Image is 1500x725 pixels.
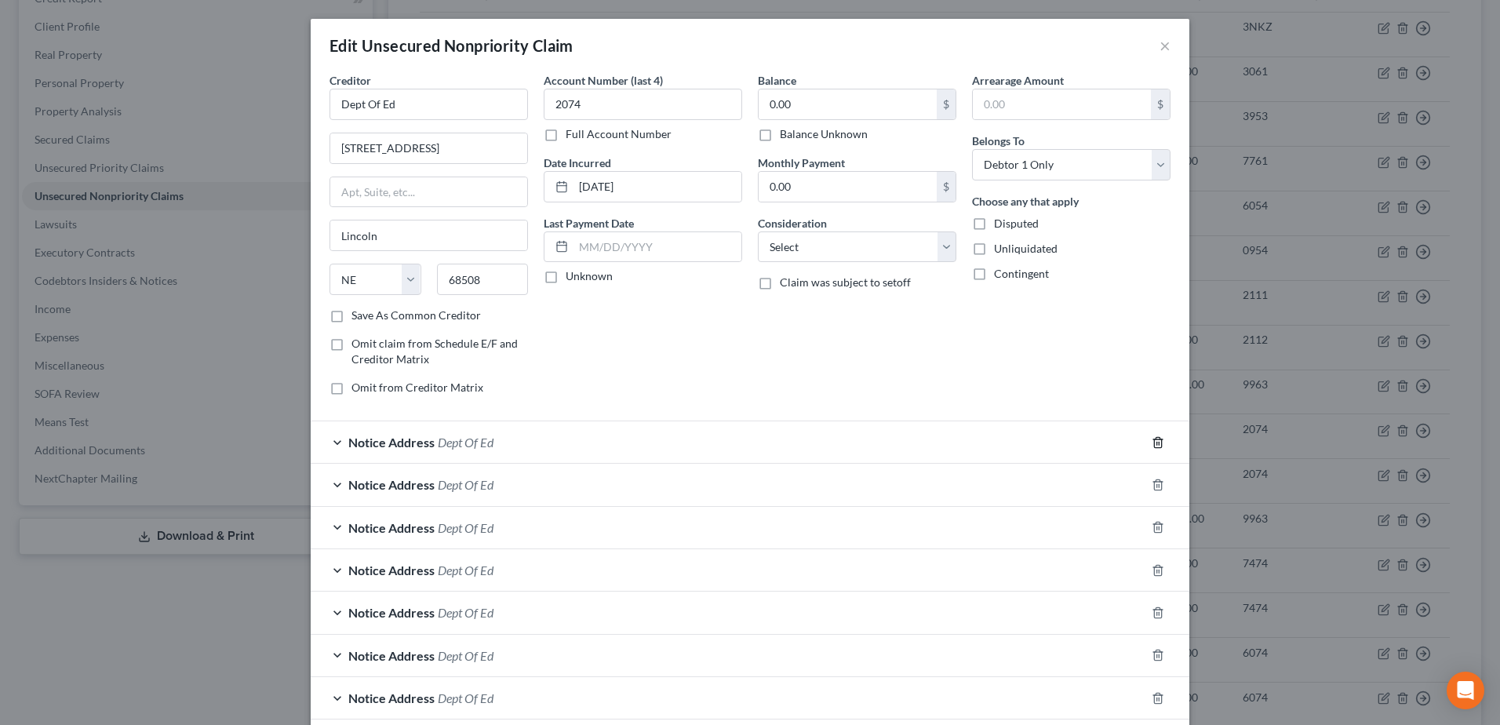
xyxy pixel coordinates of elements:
[972,72,1064,89] label: Arrearage Amount
[972,134,1025,148] span: Belongs To
[758,215,827,231] label: Consideration
[351,308,481,323] label: Save As Common Creditor
[348,435,435,450] span: Notice Address
[994,242,1058,255] span: Unliquidated
[566,126,672,142] label: Full Account Number
[780,275,911,289] span: Claim was subject to setoff
[544,72,663,89] label: Account Number (last 4)
[972,193,1079,209] label: Choose any that apply
[544,155,611,171] label: Date Incurred
[544,89,742,120] input: XXXX
[438,605,493,620] span: Dept Of Ed
[437,264,529,295] input: Enter zip...
[330,220,527,250] input: Enter city...
[1160,36,1171,55] button: ×
[329,89,528,120] input: Search creditor by name...
[348,605,435,620] span: Notice Address
[1447,672,1484,709] div: Open Intercom Messenger
[573,172,741,202] input: MM/DD/YYYY
[759,172,937,202] input: 0.00
[348,563,435,577] span: Notice Address
[973,89,1151,119] input: 0.00
[438,648,493,663] span: Dept Of Ed
[758,72,796,89] label: Balance
[758,155,845,171] label: Monthly Payment
[348,690,435,705] span: Notice Address
[348,648,435,663] span: Notice Address
[544,215,634,231] label: Last Payment Date
[348,477,435,492] span: Notice Address
[780,126,868,142] label: Balance Unknown
[566,268,613,284] label: Unknown
[438,520,493,535] span: Dept Of Ed
[330,177,527,207] input: Apt, Suite, etc...
[438,563,493,577] span: Dept Of Ed
[759,89,937,119] input: 0.00
[1151,89,1170,119] div: $
[348,520,435,535] span: Notice Address
[329,35,573,56] div: Edit Unsecured Nonpriority Claim
[329,74,371,87] span: Creditor
[573,232,741,262] input: MM/DD/YYYY
[937,172,956,202] div: $
[330,133,527,163] input: Enter address...
[438,477,493,492] span: Dept Of Ed
[438,435,493,450] span: Dept Of Ed
[351,337,518,366] span: Omit claim from Schedule E/F and Creditor Matrix
[994,217,1039,230] span: Disputed
[994,267,1049,280] span: Contingent
[937,89,956,119] div: $
[351,381,483,394] span: Omit from Creditor Matrix
[438,690,493,705] span: Dept Of Ed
